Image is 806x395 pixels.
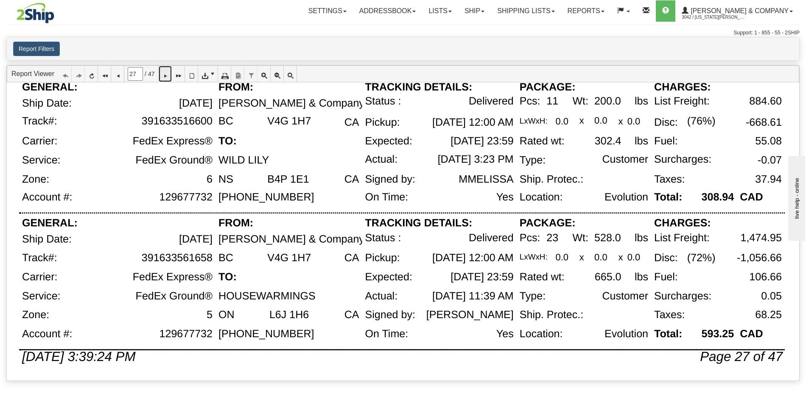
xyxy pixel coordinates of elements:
[145,70,146,78] span: /
[654,328,682,340] div: Total:
[654,153,711,165] div: Surcharges:
[257,66,271,82] a: Zoom In
[520,271,565,283] div: Rated wt:
[344,173,359,185] div: CA
[22,116,57,127] div: Track#:
[786,154,805,241] iframe: chat widget
[459,173,513,185] div: MMELISSA
[496,328,514,340] div: Yes
[746,116,782,128] div: -668.61
[160,328,213,340] div: 129677732
[218,233,385,245] div: [PERSON_NAME] & Company Ltd.
[218,66,231,82] a: Print
[595,135,621,147] div: 302.4
[451,135,514,147] div: [DATE] 23:59
[546,232,558,244] div: 23
[749,96,782,107] div: 884.60
[22,252,57,264] div: Track#:
[654,82,711,93] div: CHARGES:
[432,252,514,264] div: [DATE] 12:00 AM
[520,252,548,261] div: LxWxH:
[207,309,213,321] div: 5
[365,82,473,93] div: TRACKING DETAILS:
[520,96,540,107] div: Pcs:
[520,82,576,93] div: PACKAGE:
[218,328,314,340] div: [PHONE_NUMBER]
[675,0,799,22] a: [PERSON_NAME] & Company 3042 / [US_STATE][PERSON_NAME]
[618,116,623,127] div: x
[365,309,415,321] div: Signed by:
[13,42,60,56] button: Report Filters
[604,192,648,203] div: Evolution
[271,66,284,82] a: Zoom Out
[687,116,716,127] div: (76%)
[159,66,172,82] a: Next Page
[594,252,607,262] div: 0.0
[22,173,49,185] div: Zone:
[11,70,54,77] a: Report Viewer
[98,66,111,82] a: First Page
[148,70,155,78] span: 47
[755,173,782,185] div: 37.94
[740,232,781,244] div: 1,474.95
[218,217,253,229] div: FROM:
[688,7,789,14] span: [PERSON_NAME] & Company
[179,233,213,245] div: [DATE]
[365,271,412,283] div: Expected:
[426,309,514,321] div: [PERSON_NAME]
[207,173,213,185] div: 6
[22,192,72,203] div: Account #:
[142,252,213,264] div: 391633561658
[594,232,621,244] div: 528.0
[218,116,233,127] div: BC
[344,252,359,264] div: CA
[654,290,711,302] div: Surcharges:
[365,217,473,229] div: TRACKING DETAILS:
[604,328,648,340] div: Evolution
[218,252,233,264] div: BC
[269,309,309,321] div: L6J 1H6
[520,217,576,229] div: PACKAGE:
[218,271,237,283] div: TO:
[365,328,409,340] div: On Time:
[654,173,685,185] div: Taxes:
[761,290,782,302] div: 0.05
[267,252,311,264] div: V4G 1H7
[185,66,198,82] a: Toggle Print Preview
[22,155,60,166] div: Service:
[365,290,398,302] div: Actual:
[432,290,514,302] div: [DATE] 11:39 AM
[218,82,253,93] div: FROM:
[365,116,400,128] div: Pickup:
[561,0,611,22] a: Reports
[365,192,409,203] div: On Time:
[136,290,213,302] div: FedEx Ground®
[365,173,415,185] div: Signed by:
[702,328,734,340] div: 593.25
[572,96,588,107] div: Wt:
[702,192,734,203] div: 308.94
[344,309,359,321] div: CA
[555,116,568,127] div: 0.0
[546,96,558,107] div: 11
[218,309,235,321] div: ON
[6,7,78,14] div: live help - online
[758,155,782,166] div: -0.07
[422,0,458,22] a: Lists
[654,217,711,229] div: CHARGES:
[594,96,621,107] div: 200.0
[627,116,640,127] div: 0.0
[198,66,218,82] a: Export
[555,252,568,262] div: 0.0
[142,116,213,127] div: 391633516600
[302,0,353,22] a: Settings
[365,232,401,244] div: Status :
[22,98,72,110] div: Ship Date:
[22,217,78,229] div: GENERAL:
[22,233,72,245] div: Ship Date:
[172,66,185,82] a: Last Page
[579,116,584,126] div: x
[22,290,60,302] div: Service:
[635,135,648,147] div: lbs
[365,252,400,264] div: Pickup:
